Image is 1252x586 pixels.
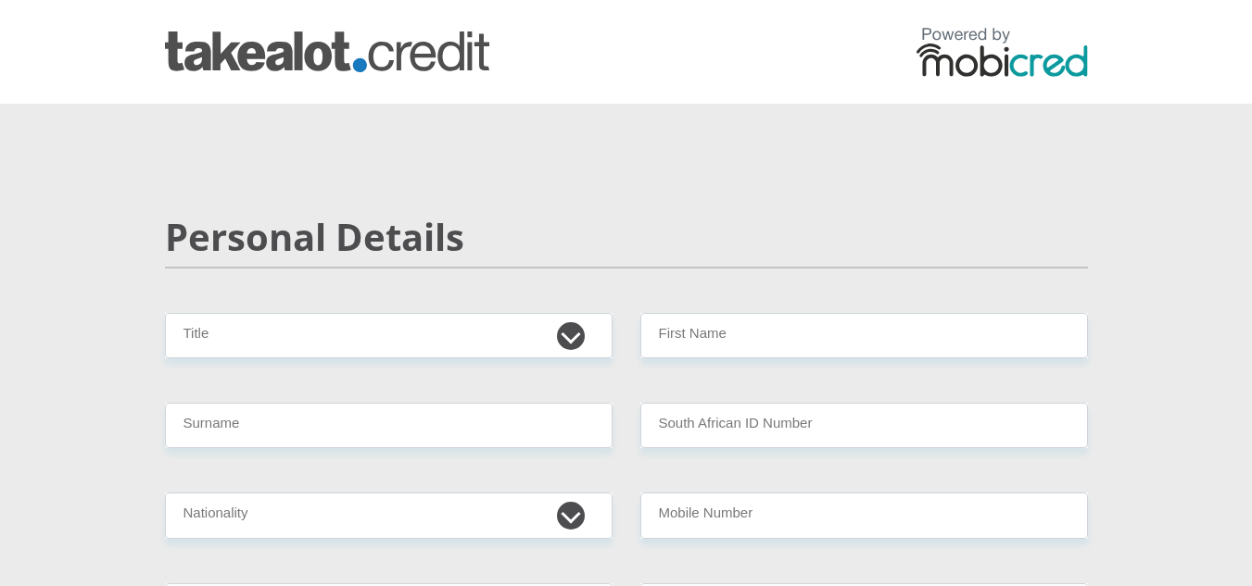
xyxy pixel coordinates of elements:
[165,215,1088,259] h2: Personal Details
[640,492,1088,538] input: Contact Number
[640,313,1088,358] input: First Name
[165,31,489,72] img: takealot_credit logo
[917,27,1088,77] img: powered by mobicred logo
[165,403,613,448] input: Surname
[640,403,1088,448] input: ID Number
